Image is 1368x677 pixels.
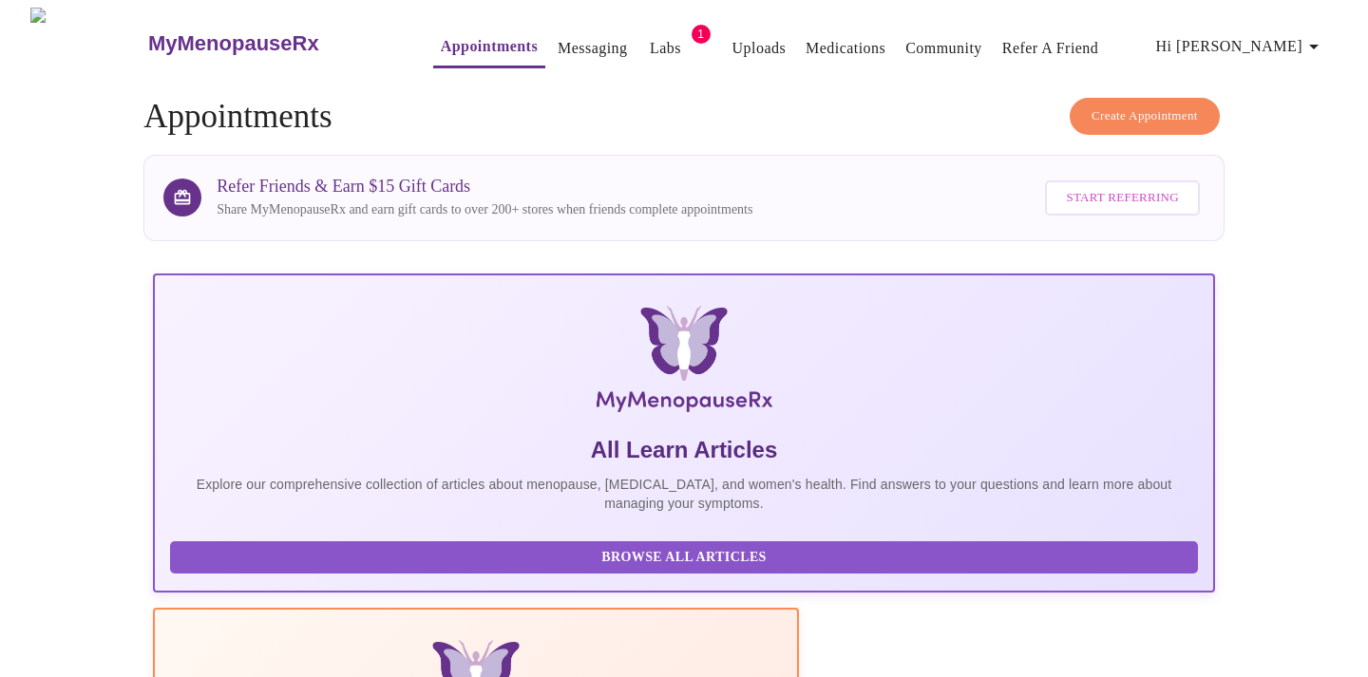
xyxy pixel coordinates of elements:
h4: Appointments [143,98,1225,136]
span: 1 [692,25,711,44]
button: Appointments [433,28,545,68]
button: Hi [PERSON_NAME] [1149,28,1333,66]
a: MyMenopauseRx [145,10,394,77]
h5: All Learn Articles [170,435,1198,465]
a: Appointments [441,33,538,60]
button: Community [898,29,990,67]
button: Uploads [725,29,794,67]
a: Community [905,35,982,62]
a: Medications [806,35,885,62]
h3: MyMenopauseRx [148,31,319,56]
span: Browse All Articles [189,546,1179,570]
span: Start Referring [1066,187,1178,209]
button: Medications [798,29,893,67]
span: Hi [PERSON_NAME] [1156,33,1325,60]
h3: Refer Friends & Earn $15 Gift Cards [217,177,752,197]
img: MyMenopauseRx Logo [30,8,145,79]
a: Uploads [732,35,787,62]
img: MyMenopauseRx Logo [330,306,1038,420]
a: Refer a Friend [1002,35,1099,62]
button: Browse All Articles [170,541,1198,574]
button: Start Referring [1045,180,1199,216]
a: Start Referring [1040,171,1204,225]
button: Create Appointment [1070,98,1220,135]
button: Labs [636,29,696,67]
p: Share MyMenopauseRx and earn gift cards to over 200+ stores when friends complete appointments [217,200,752,219]
button: Messaging [550,29,635,67]
span: Create Appointment [1092,105,1198,127]
a: Labs [650,35,681,62]
p: Explore our comprehensive collection of articles about menopause, [MEDICAL_DATA], and women's hea... [170,475,1198,513]
button: Refer a Friend [995,29,1107,67]
a: Browse All Articles [170,548,1203,564]
a: Messaging [558,35,627,62]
